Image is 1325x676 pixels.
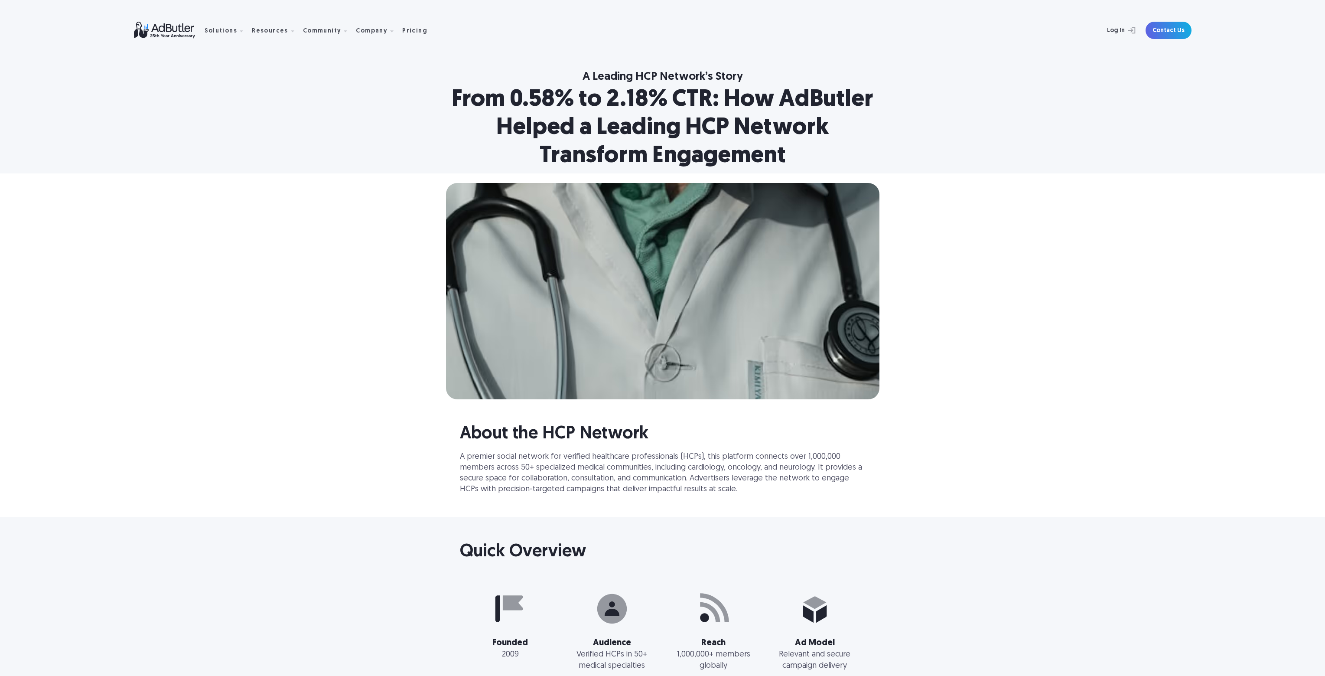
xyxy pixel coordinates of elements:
p: A premier social network for verified healthcare professionals (HCPs), this platform connects ove... [460,451,866,495]
div: Solutions [205,17,251,44]
h4: Ad Model [769,637,860,649]
h4: Founded [465,637,556,649]
h2: Quick Overview [460,540,866,564]
h1: From 0.58% to 2.18% CTR: How AdButler Helped a Leading HCP Network Transform Engagement [446,86,879,170]
div: Solutions [205,28,238,34]
p: 1,000,000+ members globally [668,649,759,671]
a: Log In [1084,22,1140,39]
div: Company [356,28,387,34]
h4: Reach [668,637,759,649]
div: Resources [252,28,288,34]
p: Verified HCPs in 50+ medical specialties [566,649,658,671]
div: Community [303,28,342,34]
h4: Audience [566,637,658,649]
h2: About the HCP Network [460,422,866,446]
div: A Leading HCP Network’s Story [583,70,743,84]
a: Contact Us [1146,22,1192,39]
a: Pricing [402,26,434,34]
p: Relevant and secure campaign delivery [769,649,860,671]
div: Community [303,17,355,44]
div: Company [356,17,400,44]
div: Pricing [402,28,427,34]
p: 2009 [465,649,556,660]
div: Resources [252,17,301,44]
